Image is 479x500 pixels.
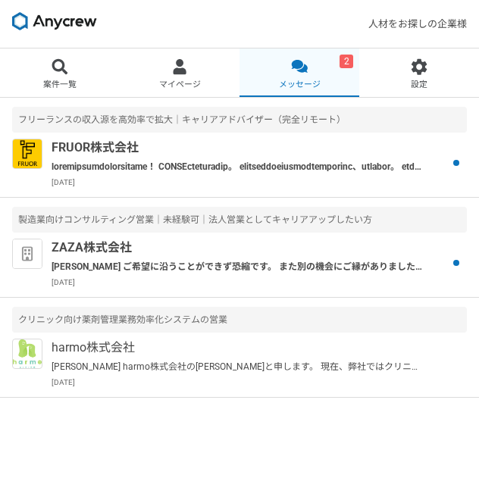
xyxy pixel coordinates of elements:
img: 8DqYSo04kwAAAAASUVORK5CYII= [12,12,97,30]
a: マイページ [120,48,239,97]
a: 人材をお探しの企業様 [368,17,467,31]
div: フリーランスの収入源を高効率で拡大｜キャリアアドバイザー（完全リモート） [12,107,467,133]
div: 2 [340,55,353,68]
span: 設定 [411,79,427,91]
p: harmo株式会社 [52,339,425,357]
p: [PERSON_NAME] ご希望に沿うことができず恐縮です。 また別の機会にご縁がありましたら、その際はどうぞよろしくお願いいたします。 この度は丁寧なご連絡をくださり、ありがとうございました... [52,260,425,273]
a: 設定 [359,48,479,97]
p: [DATE] [52,177,467,188]
a: 2メッセージ [239,48,359,97]
p: FRUOR株式会社 [52,139,425,157]
p: [DATE] [52,377,467,388]
p: [DATE] [52,277,467,288]
span: マイページ [159,79,201,91]
span: メッセージ [279,79,321,91]
img: default_org_logo-42cde973f59100197ec2c8e796e4974ac8490bb5b08a0eb061ff975e4574aa76.png [12,239,42,269]
img: okusuri_logo.png [12,339,42,369]
div: 製造業向けコンサルティング営業｜未経験可｜法人営業としてキャリアアップしたい方 [12,207,467,233]
span: 案件一覧 [43,79,77,91]
p: loremipsumdolorsitame！ CONSEcteturadip。 elitseddoeiusmodtemporinc、utlabor。 etdoloremagnaaliqua、en... [52,160,425,173]
img: FRUOR%E3%83%AD%E3%82%B3%E3%82%99.png [12,139,42,169]
div: クリニック向け薬剤管理業務効率化システムの営業 [12,307,467,333]
p: ZAZA株式会社 [52,239,425,257]
p: [PERSON_NAME] harmo株式会社の[PERSON_NAME]と申します。 現在、弊社ではクリニックに営業、もしくはご紹介をいただけるパートナー様を募集中です。 商材は「harmoお... [52,360,425,373]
